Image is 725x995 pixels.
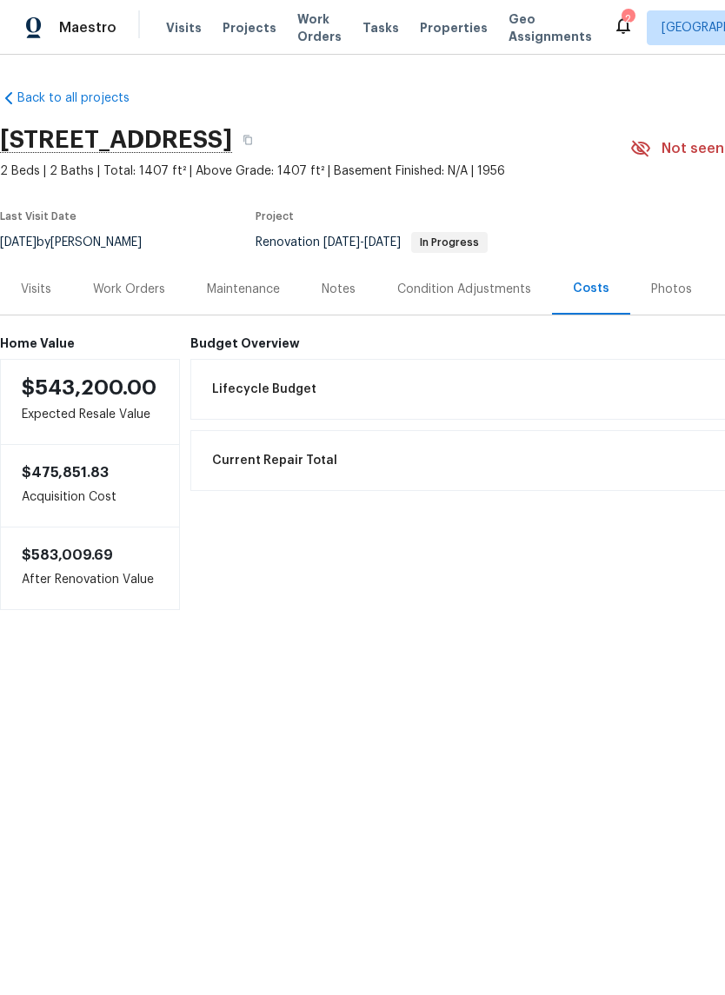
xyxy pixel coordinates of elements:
[322,281,356,298] div: Notes
[207,281,280,298] div: Maintenance
[232,124,263,156] button: Copy Address
[93,281,165,298] div: Work Orders
[256,236,488,249] span: Renovation
[21,281,51,298] div: Visits
[397,281,531,298] div: Condition Adjustments
[212,381,316,398] span: Lifecycle Budget
[212,452,337,469] span: Current Repair Total
[573,280,609,297] div: Costs
[22,377,156,398] span: $543,200.00
[166,19,202,36] span: Visits
[651,281,692,298] div: Photos
[323,236,360,249] span: [DATE]
[256,211,294,222] span: Project
[223,19,276,36] span: Projects
[509,10,592,45] span: Geo Assignments
[22,548,113,562] span: $583,009.69
[297,10,342,45] span: Work Orders
[22,466,109,480] span: $475,851.83
[323,236,401,249] span: -
[420,19,488,36] span: Properties
[364,236,401,249] span: [DATE]
[59,19,116,36] span: Maestro
[622,10,634,28] div: 2
[362,22,399,34] span: Tasks
[413,237,486,248] span: In Progress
